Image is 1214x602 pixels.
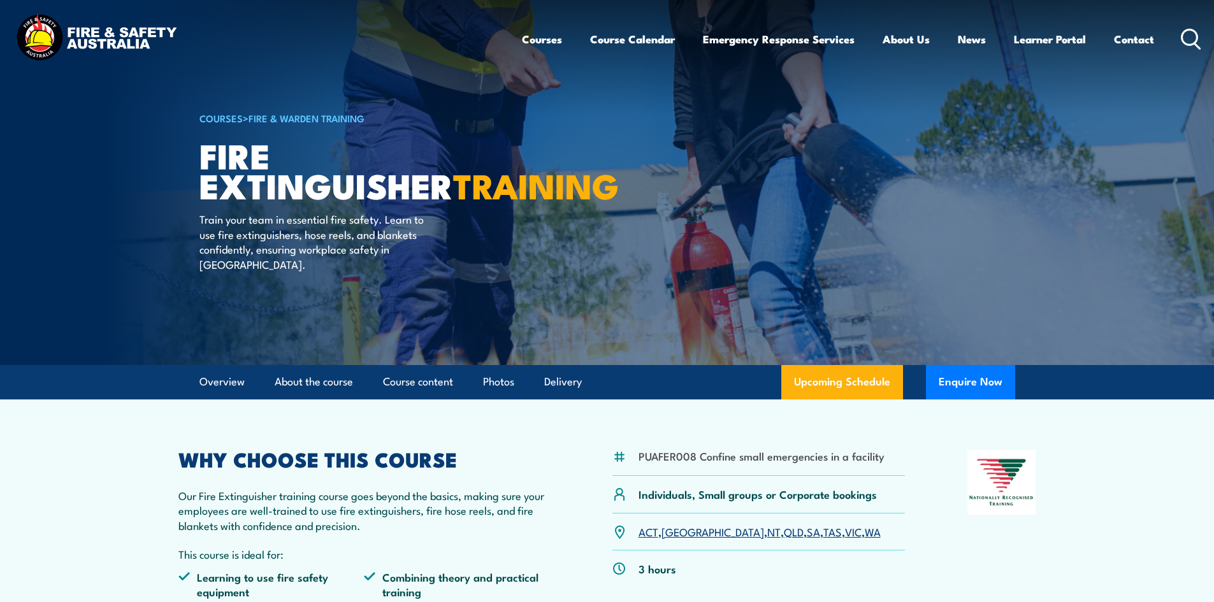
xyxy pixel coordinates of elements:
a: Course Calendar [590,22,675,56]
a: News [958,22,986,56]
img: Nationally Recognised Training logo. [967,450,1036,515]
a: Emergency Response Services [703,22,855,56]
a: Fire & Warden Training [249,111,365,125]
p: Our Fire Extinguisher training course goes beyond the basics, making sure your employees are well... [178,488,551,533]
p: Individuals, Small groups or Corporate bookings [639,487,877,501]
a: WA [865,524,881,539]
a: About Us [883,22,930,56]
a: Courses [522,22,562,56]
h6: > [199,110,514,125]
a: Upcoming Schedule [781,365,903,399]
a: Contact [1114,22,1154,56]
a: TAS [823,524,842,539]
p: Train your team in essential fire safety. Learn to use fire extinguishers, hose reels, and blanke... [199,211,432,271]
a: SA [807,524,820,539]
h1: Fire Extinguisher [199,140,514,199]
a: COURSES [199,111,243,125]
li: Learning to use fire safety equipment [178,570,365,599]
a: [GEOGRAPHIC_DATA] [661,524,764,539]
p: , , , , , , , [639,524,881,539]
a: Photos [483,365,514,399]
a: NT [767,524,781,539]
li: Combining theory and practical training [364,570,550,599]
a: QLD [784,524,804,539]
li: PUAFER008 Confine small emergencies in a facility [639,448,885,463]
button: Enquire Now [926,365,1015,399]
a: Delivery [544,365,582,399]
strong: TRAINING [453,158,619,211]
p: This course is ideal for: [178,547,551,561]
a: VIC [845,524,862,539]
a: Learner Portal [1014,22,1086,56]
h2: WHY CHOOSE THIS COURSE [178,450,551,468]
a: About the course [275,365,353,399]
a: Course content [383,365,453,399]
p: 3 hours [639,561,676,576]
a: ACT [639,524,658,539]
a: Overview [199,365,245,399]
